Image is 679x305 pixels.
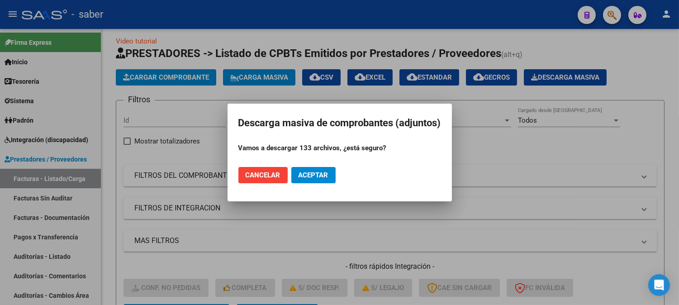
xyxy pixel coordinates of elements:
[238,114,441,132] h2: Descarga masiva de comprobantes (adjuntos)
[238,167,288,183] button: Cancelar
[291,167,336,183] button: Aceptar
[238,143,441,153] p: Vamos a descargar 133 archivos, ¿está seguro?
[246,171,280,179] span: Cancelar
[299,171,328,179] span: Aceptar
[648,274,670,296] div: Open Intercom Messenger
